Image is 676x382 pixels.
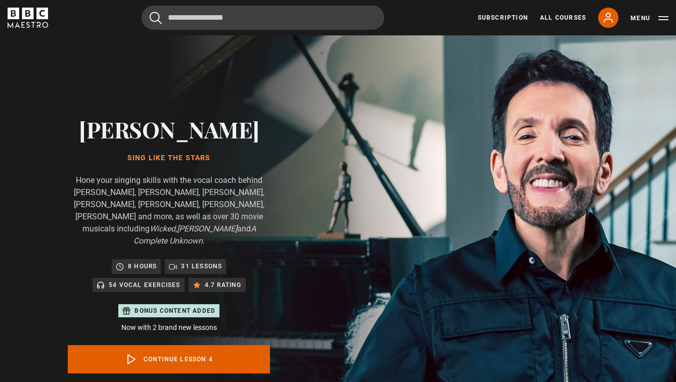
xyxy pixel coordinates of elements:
p: Now with 2 brand new lessons [68,322,270,333]
p: Hone your singing skills with the vocal coach behind [PERSON_NAME], [PERSON_NAME], [PERSON_NAME],... [68,174,270,247]
p: 54 Vocal Exercises [109,280,181,290]
i: Wicked [150,224,175,233]
i: A Complete Unknown [133,224,256,246]
p: Bonus content added [134,306,215,315]
button: Toggle navigation [630,13,668,23]
p: 31 lessons [181,261,222,271]
a: Continue lesson 4 [68,345,270,373]
h1: Sing Like the Stars [68,154,270,162]
i: [PERSON_NAME] [177,224,237,233]
button: Submit the search query [150,12,162,24]
a: Subscription [478,13,528,22]
p: 8 hours [128,261,157,271]
h2: [PERSON_NAME] [68,116,270,142]
input: Search [142,6,384,30]
svg: BBC Maestro [8,8,48,28]
a: All Courses [540,13,586,22]
p: 4.7 rating [205,280,242,290]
